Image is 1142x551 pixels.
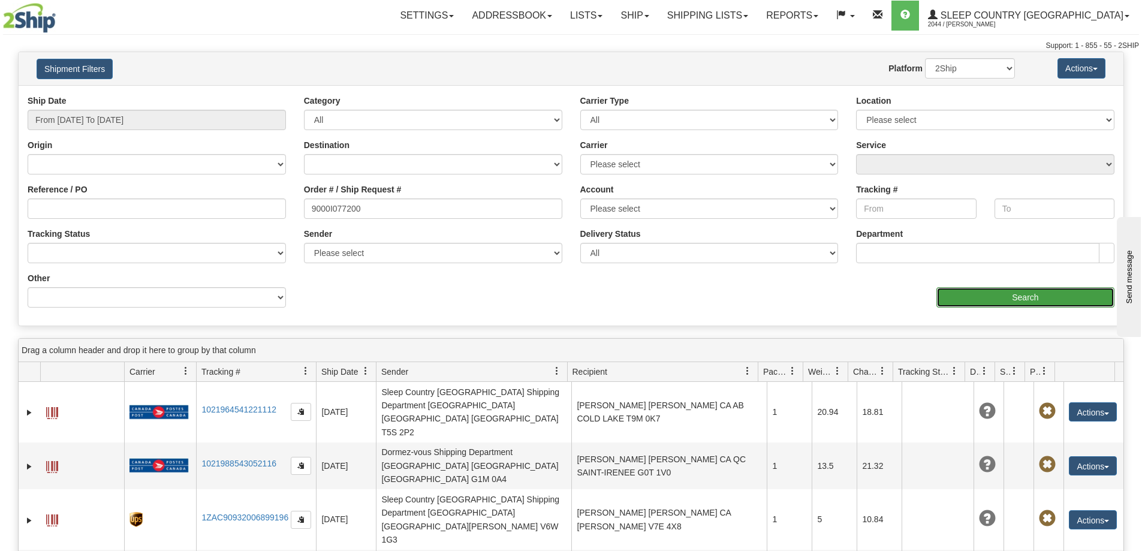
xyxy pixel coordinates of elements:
[737,361,758,381] a: Recipient filter column settings
[970,366,980,378] span: Delivery Status
[856,139,886,151] label: Service
[938,10,1123,20] span: Sleep Country [GEOGRAPHIC_DATA]
[919,1,1138,31] a: Sleep Country [GEOGRAPHIC_DATA] 2044 / [PERSON_NAME]
[898,366,950,378] span: Tracking Status
[46,456,58,475] a: Label
[129,366,155,378] span: Carrier
[658,1,757,31] a: Shipping lists
[767,382,812,442] td: 1
[561,1,611,31] a: Lists
[291,457,311,475] button: Copy to clipboard
[1039,403,1056,420] span: Pickup Not Assigned
[757,1,827,31] a: Reports
[782,361,803,381] a: Packages filter column settings
[995,198,1114,219] input: To
[580,228,641,240] label: Delivery Status
[1069,510,1117,529] button: Actions
[355,361,376,381] a: Ship Date filter column settings
[1114,214,1141,336] iframe: chat widget
[28,95,67,107] label: Ship Date
[129,512,142,527] img: 8 - UPS
[979,456,996,473] span: Unknown
[23,514,35,526] a: Expand
[767,442,812,489] td: 1
[1069,456,1117,475] button: Actions
[129,458,188,473] img: 20 - Canada Post
[944,361,965,381] a: Tracking Status filter column settings
[580,139,608,151] label: Carrier
[928,19,1018,31] span: 2044 / [PERSON_NAME]
[316,382,376,442] td: [DATE]
[1069,402,1117,421] button: Actions
[571,382,767,442] td: [PERSON_NAME] [PERSON_NAME] CA AB COLD LAKE T9M 0K7
[1034,361,1054,381] a: Pickup Status filter column settings
[979,403,996,420] span: Unknown
[767,489,812,550] td: 1
[572,366,607,378] span: Recipient
[1030,366,1040,378] span: Pickup Status
[857,489,902,550] td: 10.84
[853,366,878,378] span: Charge
[304,228,332,240] label: Sender
[316,442,376,489] td: [DATE]
[1004,361,1025,381] a: Shipment Issues filter column settings
[376,382,571,442] td: Sleep Country [GEOGRAPHIC_DATA] Shipping Department [GEOGRAPHIC_DATA] [GEOGRAPHIC_DATA] [GEOGRAPH...
[1039,510,1056,527] span: Pickup Not Assigned
[872,361,893,381] a: Charge filter column settings
[28,228,90,240] label: Tracking Status
[571,489,767,550] td: [PERSON_NAME] [PERSON_NAME] CA [PERSON_NAME] V7E 4X8
[1039,456,1056,473] span: Pickup Not Assigned
[3,41,1139,51] div: Support: 1 - 855 - 55 - 2SHIP
[321,366,358,378] span: Ship Date
[856,95,891,107] label: Location
[763,366,788,378] span: Packages
[19,339,1123,362] div: grid grouping header
[28,139,52,151] label: Origin
[856,198,976,219] input: From
[1000,366,1010,378] span: Shipment Issues
[936,287,1114,308] input: Search
[381,366,408,378] span: Sender
[979,510,996,527] span: Unknown
[547,361,567,381] a: Sender filter column settings
[812,489,857,550] td: 5
[304,139,349,151] label: Destination
[37,59,113,79] button: Shipment Filters
[291,511,311,529] button: Copy to clipboard
[974,361,995,381] a: Delivery Status filter column settings
[28,183,88,195] label: Reference / PO
[376,442,571,489] td: Dormez-vous Shipping Department [GEOGRAPHIC_DATA] [GEOGRAPHIC_DATA] [GEOGRAPHIC_DATA] G1M 0A4
[304,183,402,195] label: Order # / Ship Request #
[201,459,276,468] a: 1021988543052116
[376,489,571,550] td: Sleep Country [GEOGRAPHIC_DATA] Shipping Department [GEOGRAPHIC_DATA] [GEOGRAPHIC_DATA][PERSON_NA...
[296,361,316,381] a: Tracking # filter column settings
[201,405,276,414] a: 1021964541221112
[291,403,311,421] button: Copy to clipboard
[857,442,902,489] td: 21.32
[304,95,341,107] label: Category
[856,183,897,195] label: Tracking #
[316,489,376,550] td: [DATE]
[3,3,56,33] img: logo2044.jpg
[1057,58,1105,79] button: Actions
[46,402,58,421] a: Label
[827,361,848,381] a: Weight filter column settings
[580,183,614,195] label: Account
[28,272,50,284] label: Other
[812,442,857,489] td: 13.5
[571,442,767,489] td: [PERSON_NAME] [PERSON_NAME] CA QC SAINT-IRENEE G0T 1V0
[463,1,561,31] a: Addressbook
[888,62,923,74] label: Platform
[856,228,903,240] label: Department
[201,366,240,378] span: Tracking #
[857,382,902,442] td: 18.81
[23,407,35,418] a: Expand
[23,460,35,472] a: Expand
[176,361,196,381] a: Carrier filter column settings
[201,513,288,522] a: 1ZAC90932006899196
[580,95,629,107] label: Carrier Type
[812,382,857,442] td: 20.94
[46,509,58,528] a: Label
[391,1,463,31] a: Settings
[808,366,833,378] span: Weight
